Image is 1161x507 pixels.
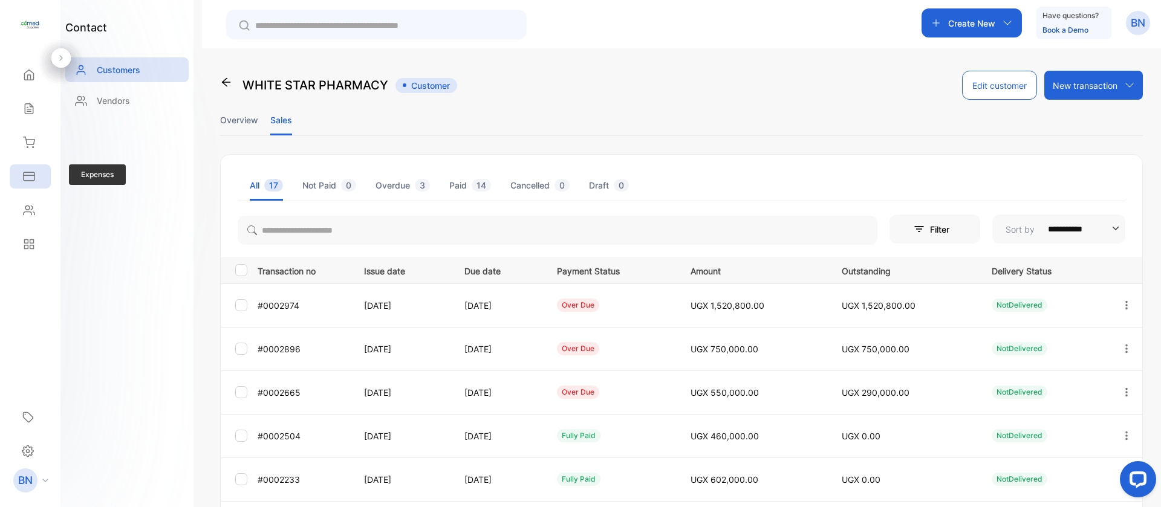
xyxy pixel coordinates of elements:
div: over due [557,386,599,399]
p: Customers [97,63,140,76]
div: over due [557,299,599,312]
p: #0002896 [258,343,349,355]
div: NotDelivered [992,429,1047,442]
p: Payment Status [557,262,666,277]
p: BN [1131,15,1145,31]
span: 17 [264,179,283,192]
button: Edit customer [962,71,1037,100]
p: [DATE] [464,343,533,355]
span: UGX 1,520,800.00 [691,300,764,311]
span: 0 [614,179,629,192]
li: Sales [270,105,292,135]
span: UGX 750,000.00 [842,344,909,354]
button: Sort by [992,215,1125,244]
div: NotDelivered [992,342,1047,355]
p: [DATE] [364,430,440,442]
li: All [250,170,283,201]
p: [DATE] [364,343,440,355]
div: NotDelivered [992,386,1047,399]
img: logo [21,16,39,34]
p: Issue date [364,262,440,277]
div: NotDelivered [992,299,1047,312]
span: UGX 0.00 [842,474,880,485]
li: Draft [589,170,629,201]
p: [DATE] [364,299,440,312]
p: Amount [691,262,817,277]
button: Create New [922,8,1022,37]
p: [DATE] [464,430,533,442]
p: Outstanding [842,262,967,277]
li: Overdue [376,170,430,201]
a: Vendors [65,88,189,113]
span: UGX 1,520,800.00 [842,300,915,311]
iframe: LiveChat chat widget [1110,456,1161,507]
span: UGX 460,000.00 [691,431,759,441]
li: Overview [220,105,258,135]
p: Sort by [1006,223,1035,236]
p: BN [18,473,33,488]
span: UGX 750,000.00 [691,344,758,354]
span: UGX 602,000.00 [691,474,758,485]
span: 0 [341,179,356,192]
span: Expenses [69,164,126,185]
div: NotDelivered [992,473,1047,486]
a: Book a Demo [1042,25,1088,34]
p: New transaction [1053,79,1117,92]
p: Due date [464,262,533,277]
p: Have questions? [1042,10,1099,22]
p: Create New [948,17,995,30]
a: Customers [65,57,189,82]
span: UGX 290,000.00 [842,387,909,398]
p: #0002504 [258,430,349,442]
button: BN [1126,8,1150,37]
p: [DATE] [464,473,533,486]
span: Customer [395,78,457,93]
span: UGX 0.00 [842,431,880,441]
p: Transaction no [258,262,349,277]
h1: contact [65,19,107,36]
span: 14 [472,179,491,192]
p: Delivery Status [992,262,1096,277]
li: Cancelled [510,170,570,201]
li: Not Paid [302,170,356,201]
p: [DATE] [464,386,533,399]
p: [DATE] [364,473,440,486]
li: Paid [449,170,491,201]
span: 3 [415,179,430,192]
p: [DATE] [464,299,533,312]
p: #0002665 [258,386,349,399]
div: over due [557,342,599,355]
p: #0002974 [258,299,349,312]
span: 0 [554,179,570,192]
div: fully paid [557,473,600,486]
p: Vendors [97,94,130,107]
div: fully paid [557,429,600,442]
span: UGX 550,000.00 [691,387,759,398]
p: [DATE] [364,386,440,399]
p: WHITE STAR PHARMACY [242,76,388,94]
p: #0002233 [258,473,349,486]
